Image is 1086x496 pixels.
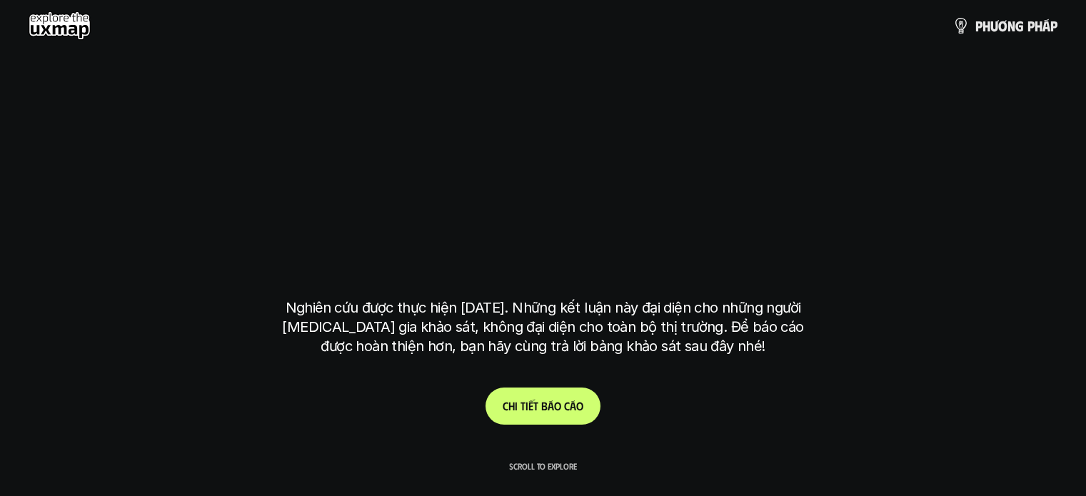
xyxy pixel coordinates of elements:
[1007,18,1015,34] span: n
[509,461,577,471] p: Scroll to explore
[982,18,990,34] span: h
[564,399,570,413] span: c
[1015,18,1024,34] span: g
[975,18,982,34] span: p
[554,399,561,413] span: o
[526,399,528,413] span: i
[515,399,518,413] span: i
[541,399,548,413] span: b
[570,399,576,413] span: á
[1042,18,1050,34] span: á
[533,399,538,413] span: t
[548,399,554,413] span: á
[576,399,583,413] span: o
[276,298,811,356] p: Nghiên cứu được thực hiện [DATE]. Những kết luận này đại diện cho những người [MEDICAL_DATA] gia ...
[990,18,998,34] span: ư
[1050,18,1057,34] span: p
[528,399,533,413] span: ế
[503,399,508,413] span: C
[288,207,798,267] h1: tại [GEOGRAPHIC_DATA]
[283,94,804,154] h1: phạm vi công việc của
[998,18,1007,34] span: ơ
[952,11,1057,40] a: phươngpháp
[1027,18,1035,34] span: p
[494,59,603,75] h6: Kết quả nghiên cứu
[1035,18,1042,34] span: h
[508,399,515,413] span: h
[521,399,526,413] span: t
